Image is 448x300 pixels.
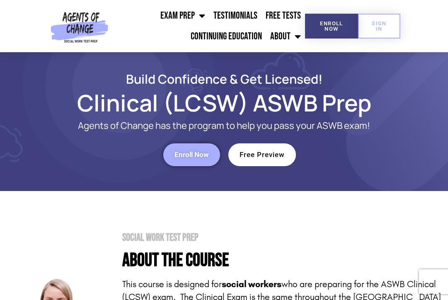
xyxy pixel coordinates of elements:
a: Free Preview [228,143,296,166]
span: Free Preview [240,151,285,158]
a: SIGN IN [358,14,400,39]
nav: Menu [111,5,305,47]
h1: Clinical (LCSW) ASWB Prep [21,93,427,112]
a: Continuing Education [186,26,266,47]
a: Testimonials [209,5,262,26]
span: Enroll Now [174,151,209,158]
a: Exam Prep [156,5,209,26]
span: SIGN IN [371,21,387,31]
a: About [266,26,305,47]
a: Free Tests [262,5,305,26]
a: Enroll Now [163,143,220,166]
h2: Build Confidence & Get Licensed! [21,73,427,85]
span: Enroll Now [318,21,345,31]
h2: Social Work Test Prep [122,232,448,243]
strong: social workers [222,279,281,290]
p: Agents of Change has the program to help you pass your ASWB exam! [54,121,394,131]
a: Enroll Now [305,14,358,39]
h4: About the Course [122,251,448,270]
